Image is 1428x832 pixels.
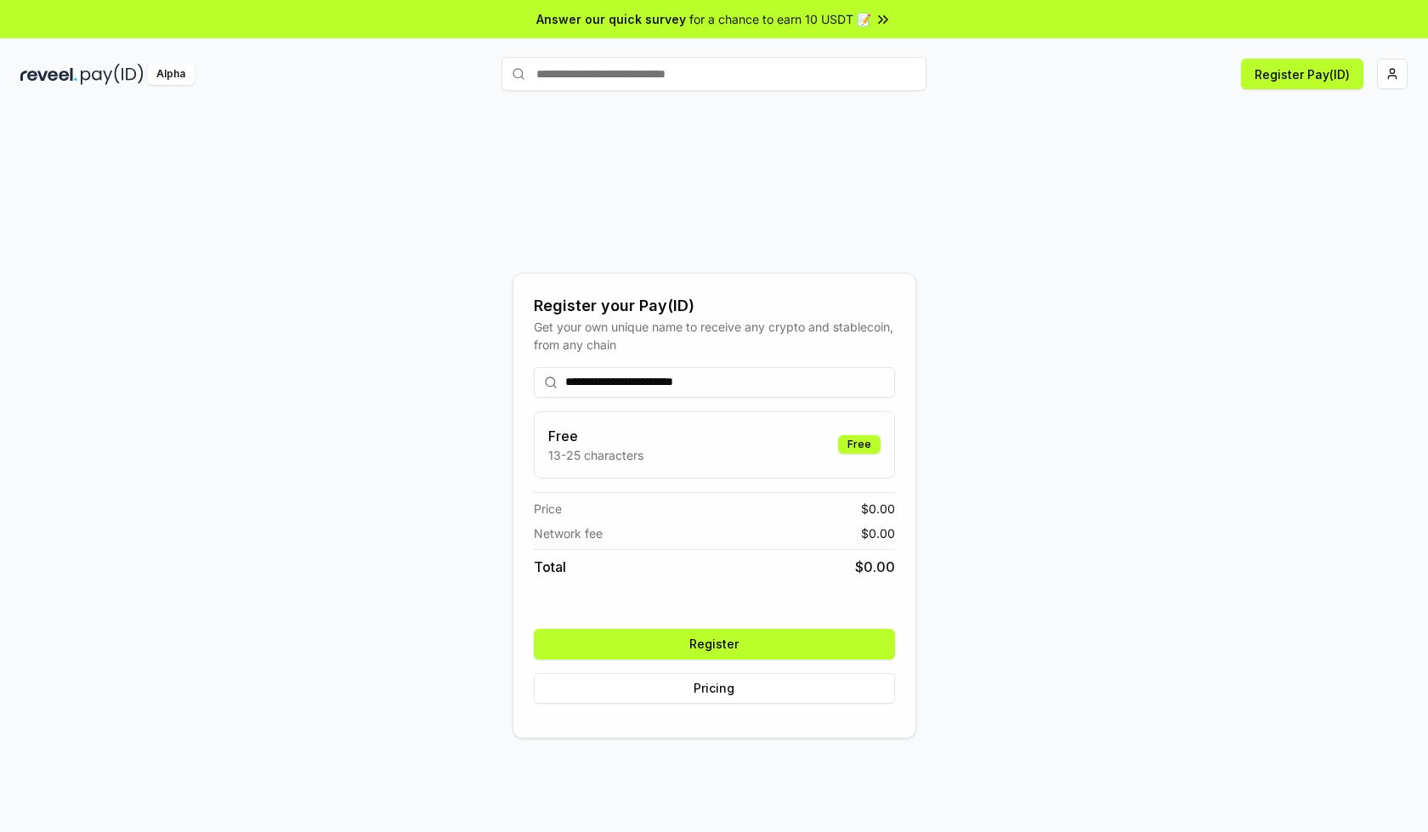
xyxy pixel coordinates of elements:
button: Register [534,629,895,659]
span: $ 0.00 [855,557,895,577]
span: for a chance to earn 10 USDT 📝 [689,10,871,28]
div: Register your Pay(ID) [534,294,895,318]
span: Answer our quick survey [536,10,686,28]
div: Alpha [147,64,195,85]
span: Network fee [534,524,603,542]
button: Register Pay(ID) [1241,59,1363,89]
div: Free [838,435,881,454]
p: 13-25 characters [548,446,643,464]
span: $ 0.00 [861,524,895,542]
span: Total [534,557,566,577]
img: reveel_dark [20,64,77,85]
img: pay_id [81,64,144,85]
span: $ 0.00 [861,500,895,518]
h3: Free [548,426,643,446]
div: Get your own unique name to receive any crypto and stablecoin, from any chain [534,318,895,354]
span: Price [534,500,562,518]
button: Pricing [534,673,895,704]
